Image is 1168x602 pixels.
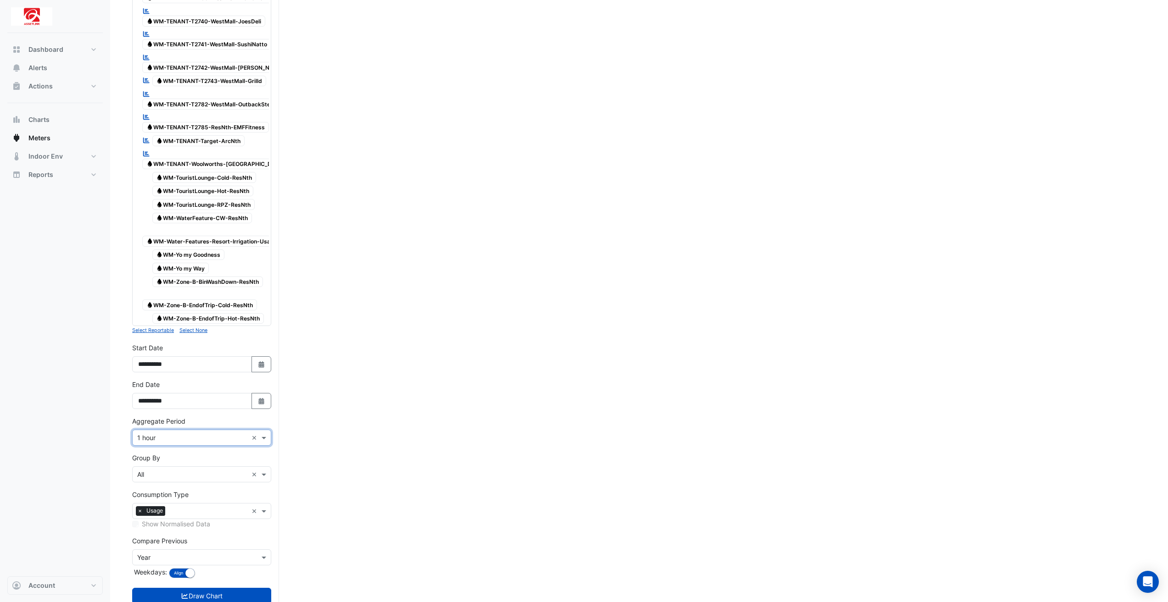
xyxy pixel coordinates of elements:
span: Actions [28,82,53,91]
span: WM-TouristLounge-Hot-ResNth [152,186,254,197]
label: Group By [132,453,160,463]
button: Indoor Env [7,147,103,166]
span: WM-TENANT-Woolworths-[GEOGRAPHIC_DATA] [142,159,289,170]
fa-icon: Reportable [142,90,151,98]
button: Select None [179,326,207,334]
fa-icon: Reportable [142,150,151,158]
span: WM-WaterFeature-CW-ResNth [152,213,252,224]
span: × [136,506,144,515]
label: Consumption Type [132,490,189,499]
button: Select Reportable [132,326,174,334]
span: Dashboard [28,45,63,54]
fa-icon: Reportable [142,30,151,38]
label: Compare Previous [132,536,187,546]
label: Weekdays: [132,567,167,577]
span: WM-Yo my Way [152,263,209,274]
fa-icon: Water [156,265,163,271]
span: WM-TENANT-T2742-WestMall-[PERSON_NAME] [142,62,288,73]
fa-icon: Reportable [142,7,151,15]
label: Aggregate Period [132,416,185,426]
fa-icon: Water [146,124,153,131]
span: Account [28,581,55,590]
span: WM-TouristLounge-Cold-ResNth [152,172,257,183]
fa-icon: Reportable [142,53,151,61]
fa-icon: Water [146,100,153,107]
app-icon: Meters [12,133,21,143]
span: WM-TENANT-Target-ArcNth [152,135,245,146]
span: Meters [28,133,50,143]
span: Usage [144,506,165,515]
span: WM-Yo my Goodness [152,249,225,260]
fa-icon: Water [146,41,153,48]
fa-icon: Water [156,315,163,322]
app-icon: Charts [12,115,21,124]
fa-icon: Water [156,215,163,221]
app-icon: Reports [12,170,21,179]
span: WM-TouristLounge-RPZ-ResNth [152,199,255,210]
button: Charts [7,110,103,129]
button: Actions [7,77,103,95]
fa-icon: Water [146,64,153,71]
span: Alerts [28,63,47,72]
span: Clear [251,433,259,442]
fa-icon: Water [156,174,163,181]
fa-icon: Reportable [142,77,151,84]
button: Reports [7,166,103,184]
fa-icon: Water [156,201,163,208]
app-icon: Dashboard [12,45,21,54]
img: Company Logo [11,7,52,26]
fa-icon: Water [156,278,163,285]
label: End Date [132,380,160,389]
button: Alerts [7,59,103,77]
fa-icon: Water [156,137,163,144]
span: WM-TENANT-T2743-WestMall-Grilld [152,76,267,87]
span: WM-TENANT-T2785-ResNth-EMFFitness [142,122,269,133]
fa-icon: Reportable [142,136,151,144]
small: Select None [179,327,207,333]
span: WM-Zone-B-BinWashDown-ResNth [152,276,263,287]
app-icon: Indoor Env [12,152,21,161]
span: Clear [251,469,259,479]
fa-icon: Water [156,188,163,194]
fa-icon: Select Date [257,360,266,368]
fa-icon: Water [146,237,153,244]
span: WM-Zone-B-EndofTrip-Cold-ResNth [142,299,257,310]
button: Meters [7,129,103,147]
span: WM-TENANT-T2741-WestMall-SushiNatto [142,39,271,50]
label: Start Date [132,343,163,353]
fa-icon: Water [156,77,163,84]
app-icon: Actions [12,82,21,91]
fa-icon: Water [146,17,153,24]
button: Dashboard [7,40,103,59]
fa-icon: Reportable [142,113,151,121]
span: WM-Water-Features-Resort-Irrigation-Usage [142,236,281,247]
label: Show Normalised Data [142,519,210,529]
button: Account [7,576,103,595]
span: Charts [28,115,50,124]
fa-icon: Water [146,301,153,308]
fa-icon: Water [156,251,163,258]
span: Reports [28,170,53,179]
div: Selected meters/streams do not support normalisation [132,519,271,529]
fa-icon: Water [146,160,153,167]
fa-icon: Select Date [257,397,266,405]
app-icon: Alerts [12,63,21,72]
div: Open Intercom Messenger [1137,571,1159,593]
span: WM-TENANT-T2740-WestMall-JoesDeli [142,16,265,27]
span: Clear [251,506,259,516]
small: Select Reportable [132,327,174,333]
span: WM-TENANT-T2782-WestMall-OutbackSteakhouse [142,99,297,110]
span: Indoor Env [28,152,63,161]
span: WM-Zone-B-EndofTrip-Hot-ResNth [152,313,264,324]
